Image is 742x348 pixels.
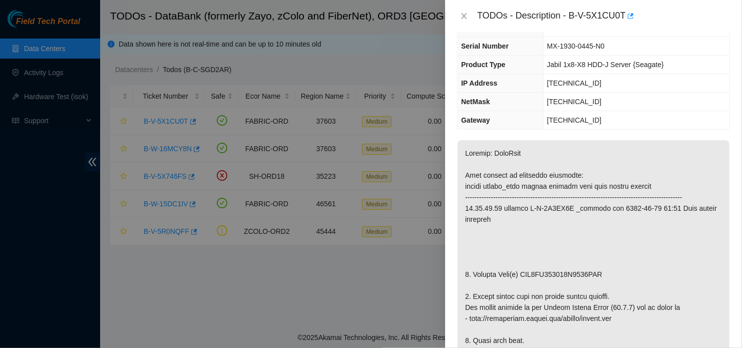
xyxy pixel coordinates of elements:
span: Gateway [461,116,490,124]
span: [TECHNICAL_ID] [547,98,602,106]
span: [TECHNICAL_ID] [547,79,602,87]
button: Close [457,12,471,21]
span: Serial Number [461,42,509,50]
span: MX-1930-0445-N0 [547,42,605,50]
span: NetMask [461,98,490,106]
span: IP Address [461,79,497,87]
span: [TECHNICAL_ID] [547,116,602,124]
div: TODOs - Description - B-V-5X1CU0T [477,8,730,24]
span: Jabil 1x8-X8 HDD-J Server {Seagate} [547,61,664,69]
span: Product Type [461,61,505,69]
span: close [460,12,468,20]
